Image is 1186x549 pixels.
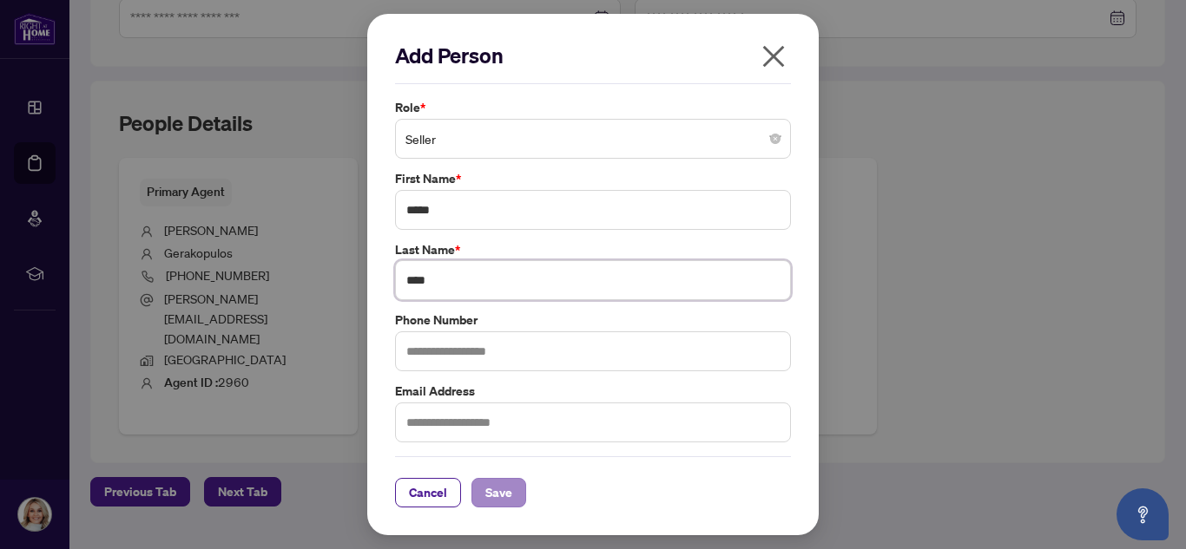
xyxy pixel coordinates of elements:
h2: Add Person [395,42,791,69]
label: Phone Number [395,310,791,330]
button: Cancel [395,478,461,507]
span: Save [485,479,512,507]
span: Cancel [409,479,447,507]
label: Last Name [395,240,791,259]
span: close [760,42,787,70]
label: First Name [395,169,791,188]
label: Email Address [395,382,791,401]
label: Role [395,98,791,117]
button: Save [471,478,526,507]
button: Open asap [1117,488,1169,540]
span: close-circle [770,134,781,144]
span: Seller [405,122,781,155]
